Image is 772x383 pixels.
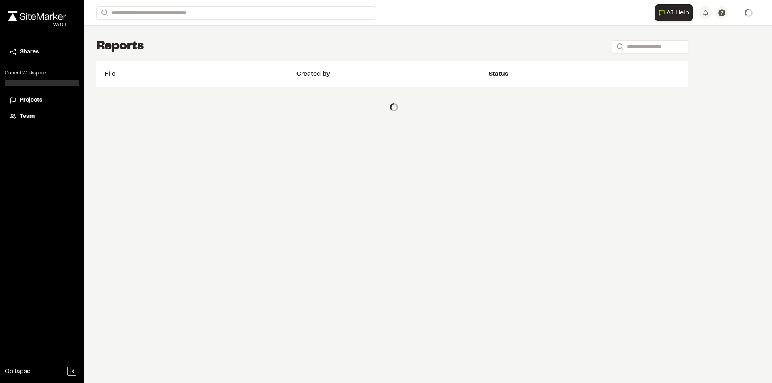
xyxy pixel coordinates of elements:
[20,112,35,121] span: Team
[20,96,42,105] span: Projects
[96,6,111,20] button: Search
[612,40,626,53] button: Search
[20,48,39,57] span: Shares
[10,48,74,57] a: Shares
[655,4,693,21] button: Open AI Assistant
[5,70,79,77] p: Current Workspace
[105,69,296,79] div: File
[655,4,696,21] div: Open AI Assistant
[489,69,680,79] div: Status
[10,112,74,121] a: Team
[296,69,488,79] div: Created by
[8,11,66,21] img: rebrand.png
[667,8,689,18] span: AI Help
[8,21,66,29] div: Oh geez...please don't...
[96,39,144,55] h1: Reports
[10,96,74,105] a: Projects
[5,367,31,376] span: Collapse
